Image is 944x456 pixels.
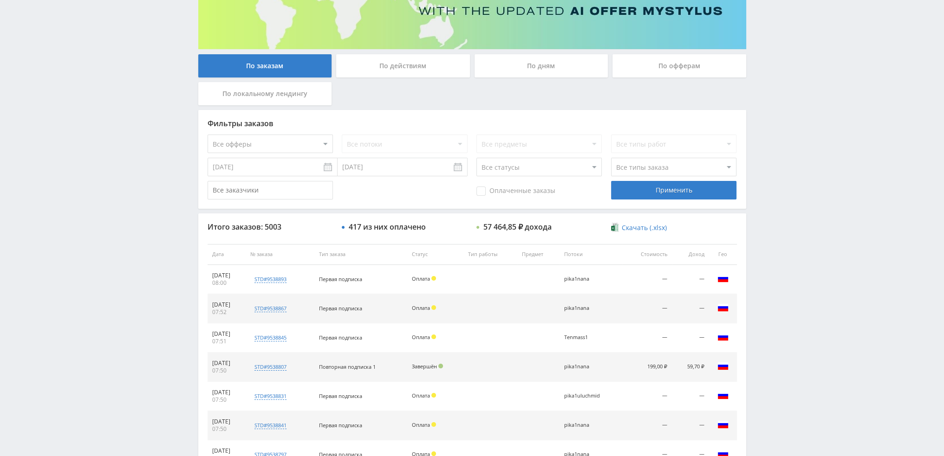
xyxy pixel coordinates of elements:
[349,223,426,231] div: 417 из них оплачено
[611,181,736,199] div: Применить
[412,392,430,399] span: Оплата
[717,331,729,342] img: rus.png
[717,273,729,284] img: rus.png
[564,422,606,428] div: pika1nana
[564,364,606,370] div: pika1nana
[709,244,737,265] th: Гео
[212,279,241,287] div: 08:00
[717,302,729,313] img: rus.png
[622,323,672,353] td: —
[212,308,241,316] div: 07:52
[672,323,709,353] td: —
[622,353,672,382] td: 199,00 ₽
[622,265,672,294] td: —
[212,447,241,455] div: [DATE]
[412,334,430,340] span: Оплата
[672,353,709,382] td: 59,70 ₽
[336,54,470,77] div: По действиям
[212,389,241,396] div: [DATE]
[672,265,709,294] td: —
[622,244,672,265] th: Стоимость
[517,244,560,265] th: Предмет
[483,223,552,231] div: 57 464,85 ₽ дохода
[246,244,315,265] th: № заказа
[622,224,667,231] span: Скачать (.xlsx)
[198,54,332,77] div: По заказам
[672,411,709,440] td: —
[672,382,709,411] td: —
[212,396,241,404] div: 07:50
[611,223,667,232] a: Скачать (.xlsx)
[208,223,333,231] div: Итого заказов: 5003
[208,244,246,265] th: Дата
[431,393,436,398] span: Холд
[212,301,241,308] div: [DATE]
[622,294,672,323] td: —
[254,276,286,283] div: std#9538893
[476,186,555,196] span: Оплаченные заказы
[564,305,606,311] div: pika1nana
[319,392,362,399] span: Первая подписка
[212,425,241,433] div: 07:50
[212,360,241,367] div: [DATE]
[672,294,709,323] td: —
[208,181,333,199] input: Все заказчики
[198,82,332,105] div: По локальному лендингу
[212,418,241,425] div: [DATE]
[431,422,436,427] span: Холд
[319,276,362,283] span: Первая подписка
[611,223,619,232] img: xlsx
[431,305,436,310] span: Холд
[254,305,286,312] div: std#9538867
[314,244,407,265] th: Тип заказа
[564,393,606,399] div: pika1uluchmid
[412,363,437,370] span: Завершён
[319,305,362,312] span: Первая подписка
[717,360,729,372] img: rus.png
[319,363,376,370] span: Повторная подписка 1
[208,119,737,128] div: Фильтры заказов
[463,244,517,265] th: Тип работы
[622,382,672,411] td: —
[412,421,430,428] span: Оплата
[212,338,241,345] div: 07:51
[212,330,241,338] div: [DATE]
[672,244,709,265] th: Доход
[612,54,746,77] div: По офферам
[319,422,362,429] span: Первая подписка
[438,364,443,368] span: Подтвержден
[564,276,606,282] div: pika1nana
[254,363,286,371] div: std#9538807
[564,334,606,340] div: Tenmass1
[412,304,430,311] span: Оплата
[717,390,729,401] img: rus.png
[212,367,241,374] div: 07:50
[254,392,286,400] div: std#9538831
[319,334,362,341] span: Первая подписка
[407,244,463,265] th: Статус
[254,422,286,429] div: std#9538841
[431,276,436,281] span: Холд
[431,451,436,456] span: Холд
[475,54,608,77] div: По дням
[622,411,672,440] td: —
[431,334,436,339] span: Холд
[254,334,286,341] div: std#9538845
[717,419,729,430] img: rus.png
[212,272,241,279] div: [DATE]
[560,244,622,265] th: Потоки
[412,275,430,282] span: Оплата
